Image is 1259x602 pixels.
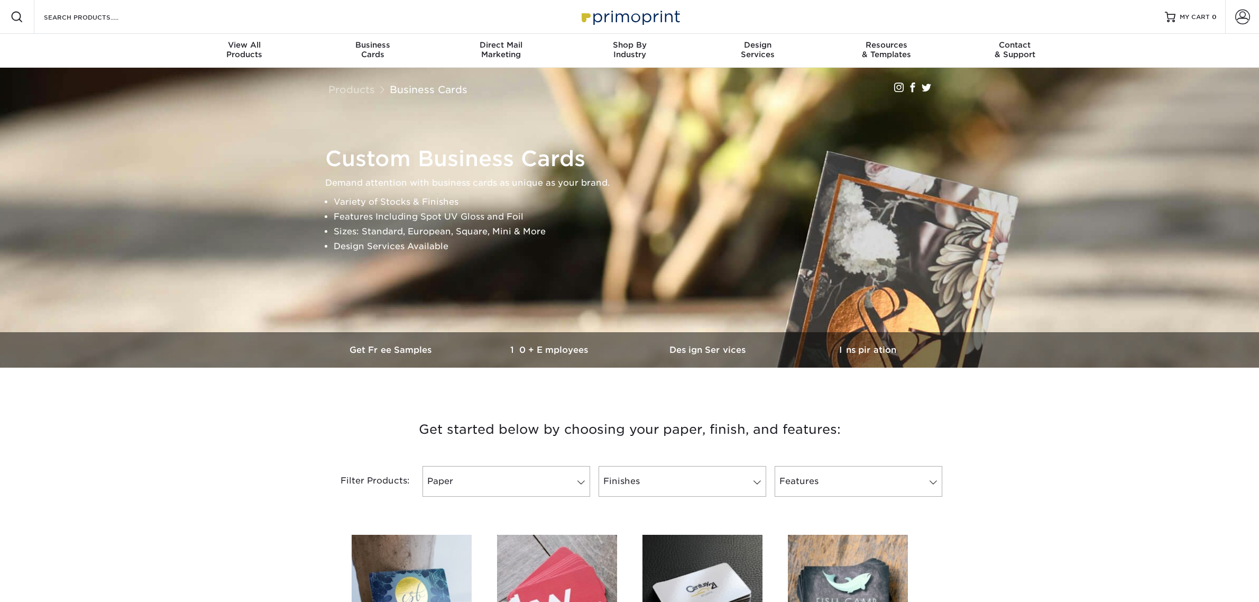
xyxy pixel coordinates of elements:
a: Business Cards [390,84,467,95]
div: Filter Products: [313,466,418,497]
a: Contact& Support [951,34,1079,68]
li: Variety of Stocks & Finishes [334,195,944,209]
h3: Get started below by choosing your paper, finish, and features: [320,406,939,453]
h3: 10+ Employees [471,345,630,355]
a: DesignServices [694,34,822,68]
div: Services [694,40,822,59]
a: Design Services [630,332,788,368]
h3: Inspiration [788,345,947,355]
a: Features [775,466,942,497]
div: Marketing [437,40,565,59]
img: Primoprint [577,5,683,28]
h1: Custom Business Cards [325,146,944,171]
span: Design [694,40,822,50]
span: Shop By [565,40,694,50]
div: & Templates [822,40,951,59]
h3: Get Free Samples [313,345,471,355]
li: Design Services Available [334,239,944,254]
span: Direct Mail [437,40,565,50]
span: Business [308,40,437,50]
h3: Design Services [630,345,788,355]
iframe: Google Customer Reviews [3,570,90,598]
a: View AllProducts [180,34,309,68]
a: Paper [422,466,590,497]
a: Shop ByIndustry [565,34,694,68]
div: Cards [308,40,437,59]
p: Demand attention with business cards as unique as your brand. [325,176,944,190]
div: & Support [951,40,1079,59]
a: Finishes [599,466,766,497]
div: Products [180,40,309,59]
div: Industry [565,40,694,59]
li: Features Including Spot UV Gloss and Foil [334,209,944,224]
a: 10+ Employees [471,332,630,368]
span: View All [180,40,309,50]
li: Sizes: Standard, European, Square, Mini & More [334,224,944,239]
a: Get Free Samples [313,332,471,368]
a: Products [328,84,375,95]
span: 0 [1212,13,1217,21]
span: Resources [822,40,951,50]
span: Contact [951,40,1079,50]
a: Resources& Templates [822,34,951,68]
a: Direct MailMarketing [437,34,565,68]
input: SEARCH PRODUCTS..... [43,11,146,23]
a: BusinessCards [308,34,437,68]
a: Inspiration [788,332,947,368]
span: MY CART [1180,13,1210,22]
